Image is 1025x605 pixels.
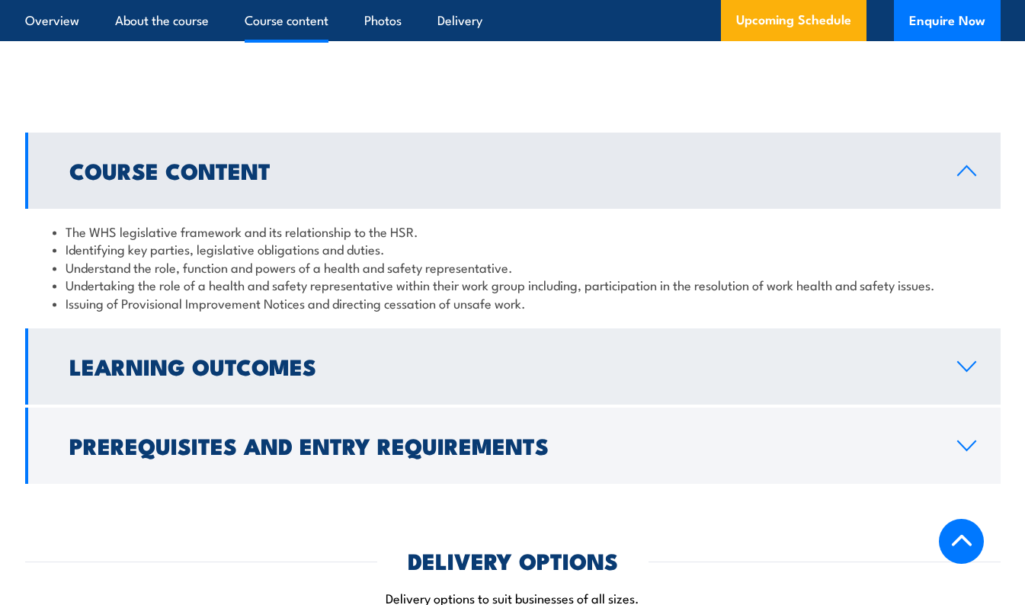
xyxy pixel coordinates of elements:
li: Understand the role, function and powers of a health and safety representative. [53,258,973,276]
h2: Course Content [69,160,933,180]
li: Identifying key parties, legislative obligations and duties. [53,240,973,258]
li: Issuing of Provisional Improvement Notices and directing cessation of unsafe work. [53,294,973,312]
h2: Prerequisites and Entry Requirements [69,435,933,455]
a: Learning Outcomes [25,328,1001,405]
a: Prerequisites and Entry Requirements [25,408,1001,484]
h2: Learning Outcomes [69,356,933,376]
li: The WHS legislative framework and its relationship to the HSR. [53,222,973,240]
li: Undertaking the role of a health and safety representative within their work group including, par... [53,276,973,293]
a: Course Content [25,133,1001,209]
h2: DELIVERY OPTIONS [408,550,618,570]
